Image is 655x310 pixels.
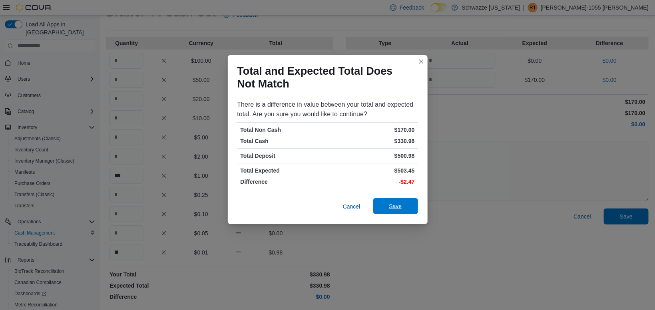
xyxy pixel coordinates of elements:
[241,137,326,145] p: Total Cash
[241,126,326,134] p: Total Non Cash
[373,198,418,214] button: Save
[237,100,418,119] div: There is a difference in value between your total and expected total. Are you sure you would like...
[329,152,415,160] p: $500.98
[416,57,426,66] button: Closes this modal window
[237,65,412,90] h1: Total and Expected Total Does Not Match
[340,199,364,215] button: Cancel
[329,126,415,134] p: $170.00
[329,167,415,175] p: $503.45
[241,178,326,186] p: Difference
[329,137,415,145] p: $330.98
[329,178,415,186] p: -$2.47
[343,203,360,211] span: Cancel
[389,202,402,210] span: Save
[241,152,326,160] p: Total Deposit
[241,167,326,175] p: Total Expected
